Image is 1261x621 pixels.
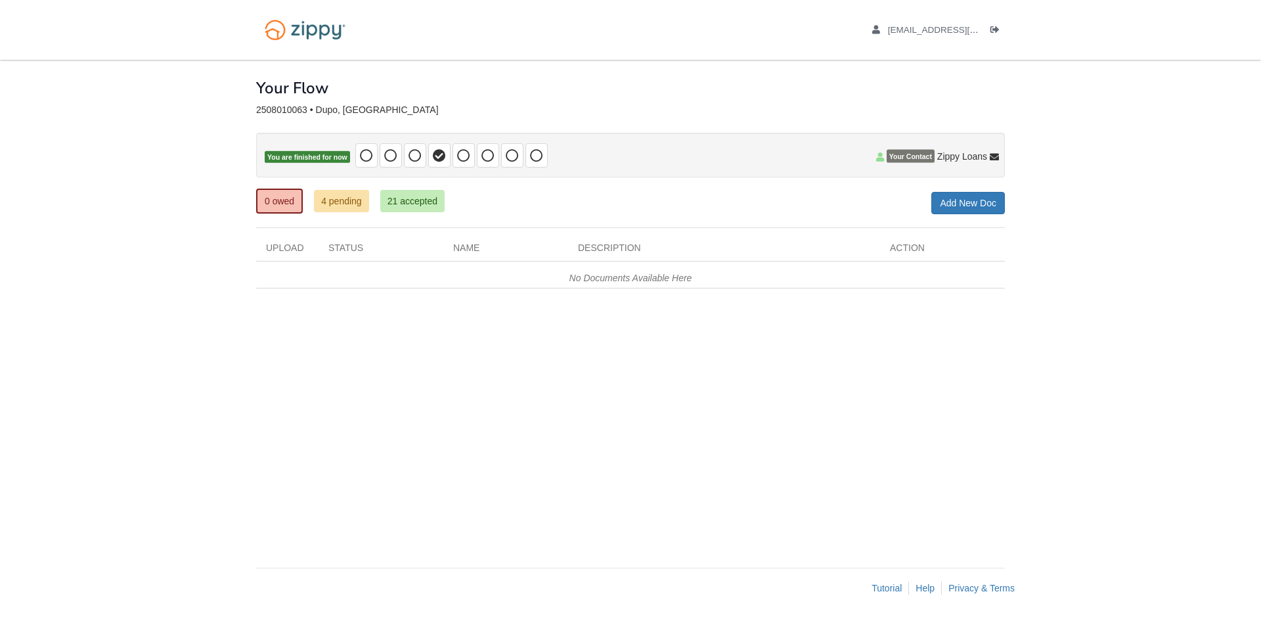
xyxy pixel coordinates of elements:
[256,104,1005,116] div: 2508010063 • Dupo, [GEOGRAPHIC_DATA]
[256,241,319,261] div: Upload
[948,583,1015,593] a: Privacy & Terms
[443,241,568,261] div: Name
[256,13,354,47] img: Logo
[916,583,935,593] a: Help
[256,189,303,214] a: 0 owed
[256,80,328,97] h1: Your Flow
[319,241,443,261] div: Status
[887,150,935,163] span: Your Contact
[380,190,445,212] a: 21 accepted
[265,151,350,164] span: You are finished for now
[880,241,1005,261] div: Action
[931,192,1005,214] a: Add New Doc
[990,25,1005,38] a: Log out
[937,150,987,163] span: Zippy Loans
[314,190,369,212] a: 4 pending
[569,273,692,283] em: No Documents Available Here
[872,25,1038,38] a: edit profile
[872,583,902,593] a: Tutorial
[568,241,880,261] div: Description
[888,25,1038,35] span: benjaminwuelling@gmail.com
